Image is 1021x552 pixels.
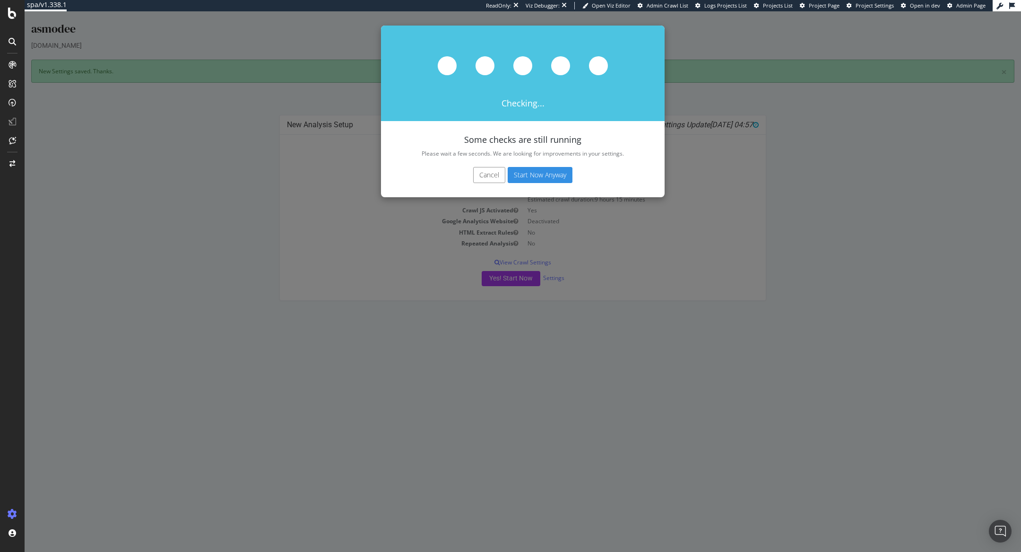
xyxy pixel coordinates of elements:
span: Admin Crawl List [647,2,688,9]
span: Logs Projects List [704,2,747,9]
a: Open Viz Editor [582,2,631,9]
div: Checking... [356,14,640,110]
span: Open Viz Editor [592,2,631,9]
a: Logs Projects List [695,2,747,9]
div: Open Intercom Messenger [989,520,1012,543]
a: Admin Page [947,2,986,9]
span: Project Settings [856,2,894,9]
a: Project Page [800,2,839,9]
div: ReadOnly: [486,2,511,9]
p: Please wait a few seconds. We are looking for improvements in your settings. [375,138,621,146]
button: Start Now Anyway [483,156,548,172]
a: Project Settings [847,2,894,9]
span: Admin Page [956,2,986,9]
div: Viz Debugger: [526,2,560,9]
button: Cancel [449,156,481,172]
span: Open in dev [910,2,940,9]
h4: Some checks are still running [375,124,621,133]
span: Project Page [809,2,839,9]
a: Admin Crawl List [638,2,688,9]
span: Projects List [763,2,793,9]
a: Projects List [754,2,793,9]
a: Open in dev [901,2,940,9]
